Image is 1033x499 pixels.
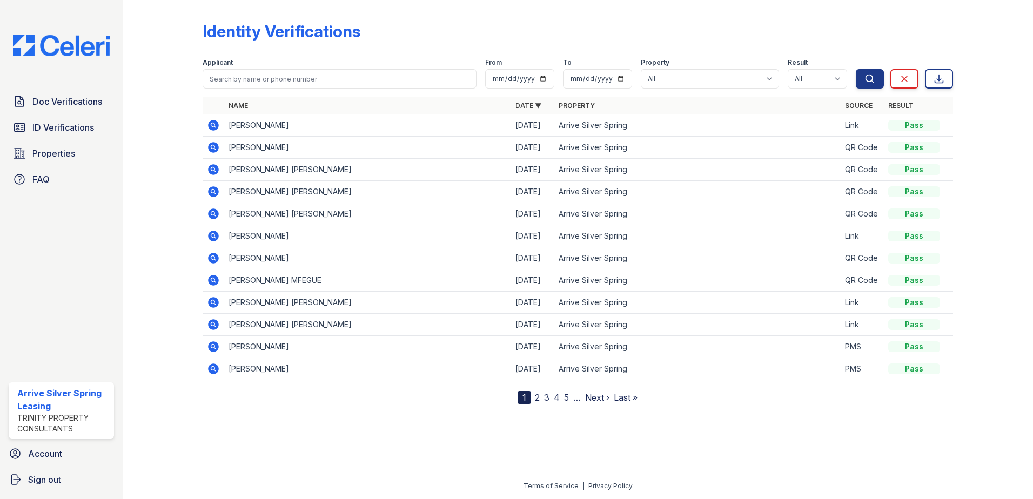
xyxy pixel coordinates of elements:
a: Name [229,102,248,110]
span: Account [28,447,62,460]
td: Arrive Silver Spring [554,114,841,137]
a: Next › [585,392,609,403]
a: Last » [614,392,638,403]
a: 3 [544,392,549,403]
a: Terms of Service [524,482,579,490]
td: [PERSON_NAME] [PERSON_NAME] [224,292,511,314]
td: Arrive Silver Spring [554,137,841,159]
label: From [485,58,502,67]
label: Result [788,58,808,67]
td: Arrive Silver Spring [554,203,841,225]
td: [PERSON_NAME] [PERSON_NAME] [224,314,511,336]
td: QR Code [841,159,884,181]
span: Sign out [28,473,61,486]
div: Pass [888,253,940,264]
td: [PERSON_NAME] [PERSON_NAME] [224,159,511,181]
div: Pass [888,208,940,219]
div: 1 [518,391,531,404]
div: Identity Verifications [203,22,360,41]
a: 2 [535,392,540,403]
div: Pass [888,297,940,308]
a: Doc Verifications [9,91,114,112]
a: 4 [554,392,560,403]
td: [DATE] [511,159,554,181]
td: [DATE] [511,247,554,269]
td: [DATE] [511,358,554,380]
td: PMS [841,358,884,380]
img: CE_Logo_Blue-a8612792a0a2168367f1c8372b55b34899dd931a85d93a1a3d3e32e68fde9ad4.png [4,35,118,56]
td: PMS [841,336,884,358]
td: [PERSON_NAME] [224,247,511,269]
td: [DATE] [511,203,554,225]
div: Pass [888,120,940,131]
td: QR Code [841,181,884,203]
label: Applicant [203,58,233,67]
td: [DATE] [511,181,554,203]
span: Properties [32,147,75,160]
td: Link [841,314,884,336]
td: [PERSON_NAME] [PERSON_NAME] [224,181,511,203]
div: Pass [888,341,940,352]
div: Trinity Property Consultants [17,413,110,434]
a: Properties [9,143,114,164]
td: QR Code [841,269,884,292]
td: Arrive Silver Spring [554,292,841,314]
td: Arrive Silver Spring [554,358,841,380]
a: Sign out [4,469,118,490]
label: To [563,58,572,67]
a: FAQ [9,168,114,190]
span: ID Verifications [32,121,94,134]
td: [PERSON_NAME] [224,137,511,159]
td: [DATE] [511,137,554,159]
span: … [573,391,581,404]
a: Privacy Policy [588,482,633,490]
td: [DATE] [511,225,554,247]
div: Pass [888,275,940,286]
td: Link [841,225,884,247]
td: [PERSON_NAME] [224,225,511,247]
label: Property [641,58,669,67]
td: [PERSON_NAME] MFEGUE [224,269,511,292]
a: ID Verifications [9,117,114,138]
div: Pass [888,363,940,374]
td: Arrive Silver Spring [554,314,841,336]
a: Property [559,102,595,110]
td: Arrive Silver Spring [554,159,841,181]
td: Arrive Silver Spring [554,269,841,292]
td: QR Code [841,203,884,225]
span: FAQ [32,173,50,186]
div: | [582,482,585,490]
td: [PERSON_NAME] [224,114,511,137]
div: Pass [888,186,940,197]
a: 5 [564,392,569,403]
div: Pass [888,231,940,241]
td: Arrive Silver Spring [554,225,841,247]
td: Link [841,292,884,314]
td: [PERSON_NAME] [224,336,511,358]
td: [DATE] [511,336,554,358]
div: Pass [888,142,940,153]
a: Account [4,443,118,464]
td: [PERSON_NAME] [224,358,511,380]
div: Arrive Silver Spring Leasing [17,387,110,413]
td: [DATE] [511,114,554,137]
td: Arrive Silver Spring [554,336,841,358]
a: Date ▼ [515,102,541,110]
td: Arrive Silver Spring [554,181,841,203]
input: Search by name or phone number [203,69,477,89]
td: [PERSON_NAME] [PERSON_NAME] [224,203,511,225]
div: Pass [888,164,940,175]
td: QR Code [841,247,884,269]
td: Link [841,114,884,137]
td: QR Code [841,137,884,159]
td: [DATE] [511,269,554,292]
td: [DATE] [511,292,554,314]
td: Arrive Silver Spring [554,247,841,269]
a: Result [888,102,914,110]
div: Pass [888,319,940,330]
a: Source [845,102,873,110]
span: Doc Verifications [32,95,102,108]
td: [DATE] [511,314,554,336]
